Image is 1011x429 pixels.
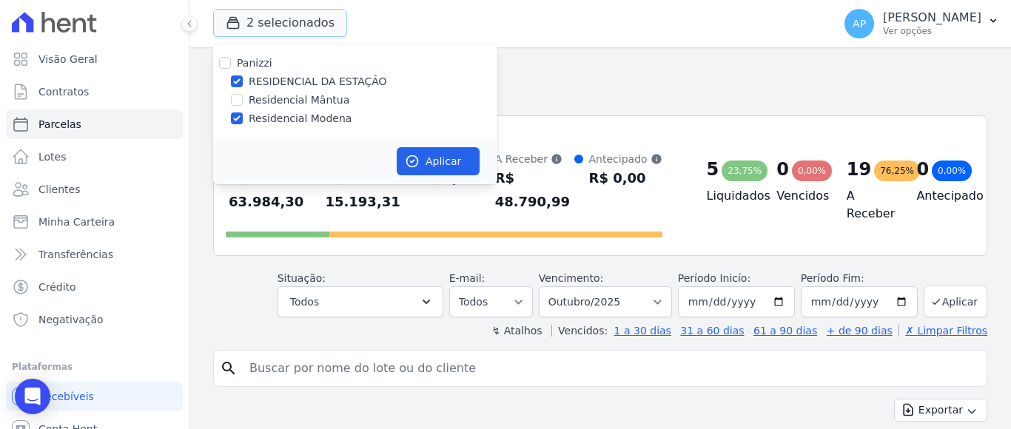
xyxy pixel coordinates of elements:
div: 5 [707,158,719,181]
a: 61 a 90 dias [753,325,817,337]
label: Panizzi [237,57,272,69]
div: 0 [916,158,929,181]
label: Período Inicío: [678,272,750,284]
input: Buscar por nome do lote ou do cliente [241,354,981,383]
span: Minha Carteira [38,214,115,229]
i: search [220,359,238,377]
label: Residencial Modena [249,111,352,126]
label: Situação: [278,272,326,284]
h4: Vencidos [776,187,823,205]
button: Aplicar [924,286,987,317]
a: Lotes [6,142,183,172]
h4: Antecipado [916,187,963,205]
p: Ver opções [883,25,981,37]
h2: Parcelas [213,59,987,86]
span: Clientes [38,182,80,197]
a: Contratos [6,77,183,107]
a: 31 a 60 dias [680,325,744,337]
label: Residencial Mântua [249,92,349,108]
span: Negativação [38,312,104,327]
div: Plataformas [12,358,177,376]
a: Minha Carteira [6,207,183,237]
div: 19 [847,158,871,181]
div: 0,00% [932,161,972,181]
div: 0 [776,158,789,181]
h4: Liquidados [707,187,753,205]
a: Parcelas [6,109,183,139]
div: R$ 63.984,30 [229,166,310,214]
span: Recebíveis [38,389,94,404]
a: 1 a 30 dias [614,325,671,337]
a: Crédito [6,272,183,302]
a: Recebíveis [6,382,183,411]
a: Clientes [6,175,183,204]
button: Exportar [894,399,987,422]
label: ↯ Atalhos [491,325,542,337]
div: R$ 48.790,99 [495,166,574,214]
a: Transferências [6,240,183,269]
label: Vencidos: [551,325,608,337]
span: Contratos [38,84,89,99]
div: R$ 0,00 [589,166,662,190]
label: RESIDENCIAL DA ESTAÇÃO [249,74,387,89]
a: ✗ Limpar Filtros [899,325,987,337]
span: AP [853,18,866,29]
div: Antecipado [589,152,662,166]
a: Visão Geral [6,44,183,74]
button: 2 selecionados [213,9,347,37]
a: Negativação [6,305,183,334]
a: + de 90 dias [827,325,893,337]
span: Todos [290,293,319,311]
h4: A Receber [847,187,893,223]
label: E-mail: [449,272,486,284]
span: Parcelas [38,117,81,132]
span: Transferências [38,247,113,262]
div: Open Intercom Messenger [15,379,50,414]
p: [PERSON_NAME] [883,10,981,25]
div: 76,25% [874,161,920,181]
label: Vencimento: [539,272,603,284]
button: Todos [278,286,443,317]
span: Lotes [38,149,67,164]
button: Aplicar [397,147,480,175]
span: Crédito [38,280,76,294]
label: Período Fim: [801,271,918,286]
div: 0,00% [792,161,832,181]
span: Visão Geral [38,52,98,67]
div: 23,75% [722,161,768,181]
button: AP [PERSON_NAME] Ver opções [833,3,1011,44]
div: R$ 15.193,31 [325,166,404,214]
div: A Receber [495,152,574,166]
